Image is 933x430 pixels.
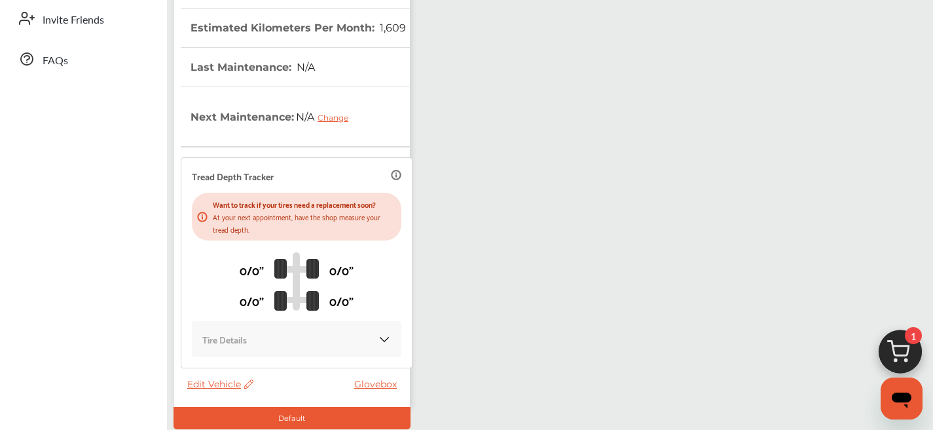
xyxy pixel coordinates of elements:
span: N/A [294,100,358,133]
p: 0/0" [329,290,354,311]
div: Change [318,113,355,123]
img: KOKaJQAAAABJRU5ErkJggg== [378,333,391,346]
p: Tread Depth Tracker [192,168,274,184]
p: At your next appointment, have the shop measure your tread depth. [213,210,396,235]
img: cart_icon.3d0951e8.svg [869,324,932,387]
span: 1,609 [378,22,406,34]
p: Tire Details [202,332,247,347]
p: 0/0" [240,290,264,311]
span: 1 [905,327,922,344]
img: tire_track_logo.b900bcbc.svg [274,252,319,311]
span: FAQs [43,52,68,69]
div: Default [174,407,411,429]
span: N/A [295,61,315,73]
span: Edit Vehicle [187,378,253,390]
p: Want to track if your tires need a replacement soon? [213,198,396,210]
th: Next Maintenance : [191,87,358,146]
th: Last Maintenance : [191,48,315,87]
span: Invite Friends [43,12,104,29]
a: FAQs [12,42,154,76]
a: Invite Friends [12,1,154,35]
p: 0/0" [329,260,354,280]
iframe: Button to launch messaging window [881,378,923,420]
th: Estimated Kilometers Per Month : [191,9,406,47]
p: 0/0" [240,260,264,280]
a: Glovebox [354,378,403,390]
